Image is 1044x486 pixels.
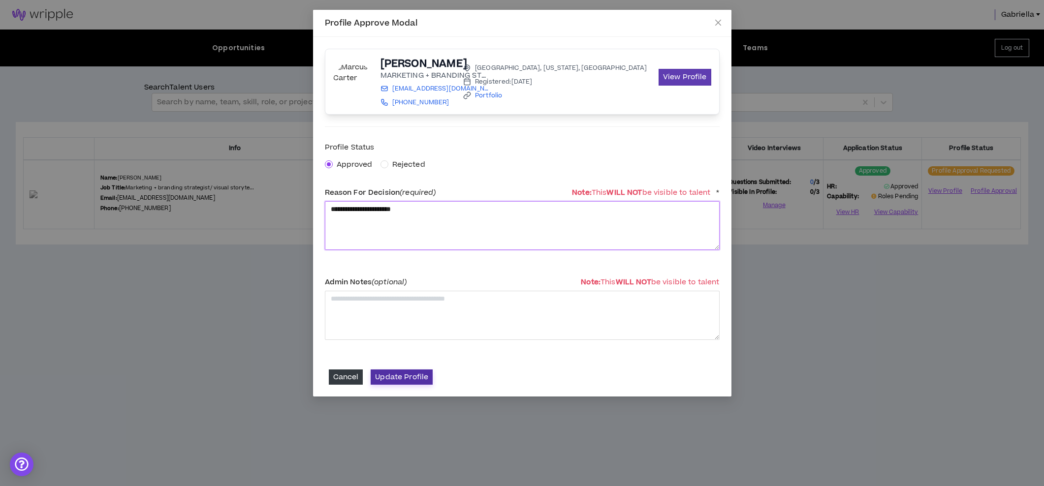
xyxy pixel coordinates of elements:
[333,62,373,101] img: Marcus Carter
[10,453,33,476] div: Open Intercom Messenger
[475,64,647,72] span: [GEOGRAPHIC_DATA], [US_STATE], [GEOGRAPHIC_DATA]
[380,85,489,92] a: [EMAIL_ADDRESS][DOMAIN_NAME]
[337,159,373,170] span: Approved
[475,91,502,99] a: Portfolio
[392,159,425,170] span: Rejected
[372,277,407,287] i: (optional)
[392,85,489,92] span: [EMAIL_ADDRESS][DOMAIN_NAME]
[572,187,592,198] b: Note:
[475,78,532,86] span: Registered: [DATE]
[325,139,720,156] label: Profile Status
[325,187,436,198] span: Reason For Decision
[371,369,433,385] button: Update Profile
[705,10,731,36] button: Close
[581,277,719,287] span: This be visible to talent
[714,19,722,27] span: close
[325,277,407,287] span: Admin Notes
[606,187,642,198] b: WILL NOT
[325,18,720,29] div: Profile Approve Modal
[380,71,489,81] p: MARKETING + BRANDING STRATEGIST/ Visual Storyteller
[392,98,449,106] span: [PHONE_NUMBER]
[659,69,711,86] a: View Profile
[380,57,489,71] h2: [PERSON_NAME]
[616,277,651,287] b: WILL NOT
[329,369,363,385] button: Cancel
[380,98,489,106] a: [PHONE_NUMBER]
[581,277,601,287] b: Note:
[400,187,436,198] i: (required)
[572,187,710,198] span: This be visible to talent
